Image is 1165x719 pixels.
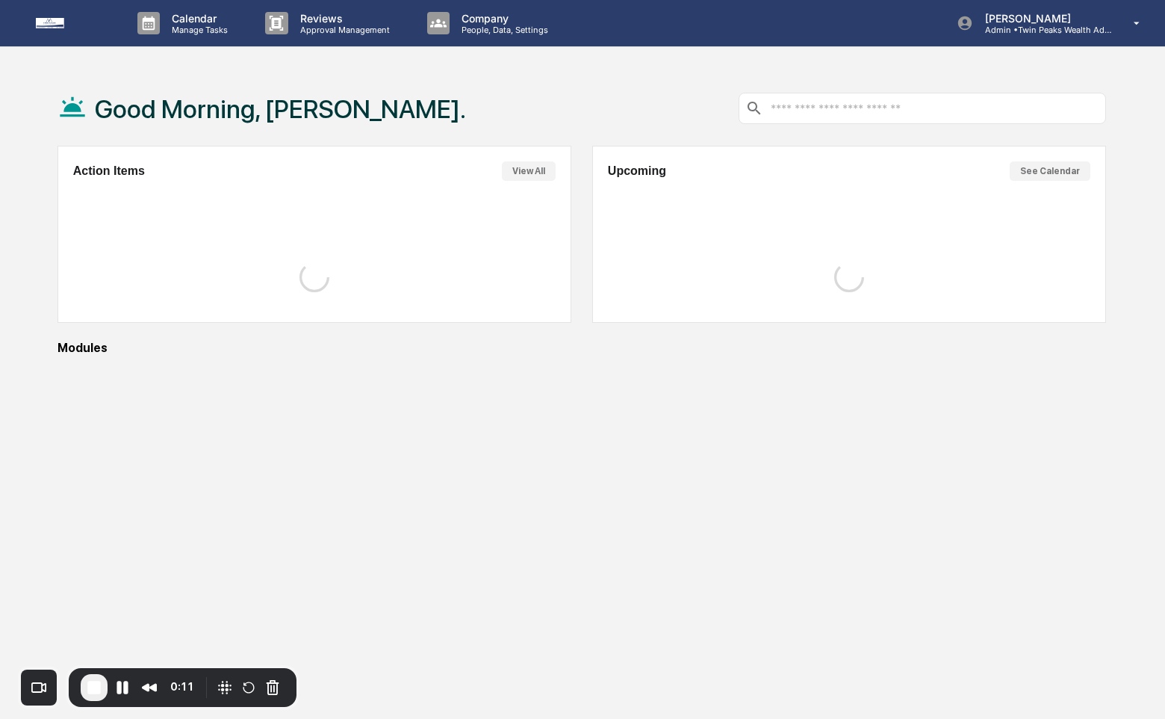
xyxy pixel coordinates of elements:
p: Company [450,12,556,25]
p: People, Data, Settings [450,25,556,35]
p: Approval Management [288,25,397,35]
p: Reviews [288,12,397,25]
p: Calendar [160,12,235,25]
div: Modules [58,341,1106,355]
p: Admin • Twin Peaks Wealth Advisors [973,25,1112,35]
img: logo [36,18,108,28]
p: Manage Tasks [160,25,235,35]
button: View All [502,161,556,181]
button: See Calendar [1010,161,1090,181]
h2: Upcoming [608,164,666,178]
p: [PERSON_NAME] [973,12,1112,25]
h2: Action Items [73,164,145,178]
h1: Good Morning, [PERSON_NAME]. [95,94,466,124]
